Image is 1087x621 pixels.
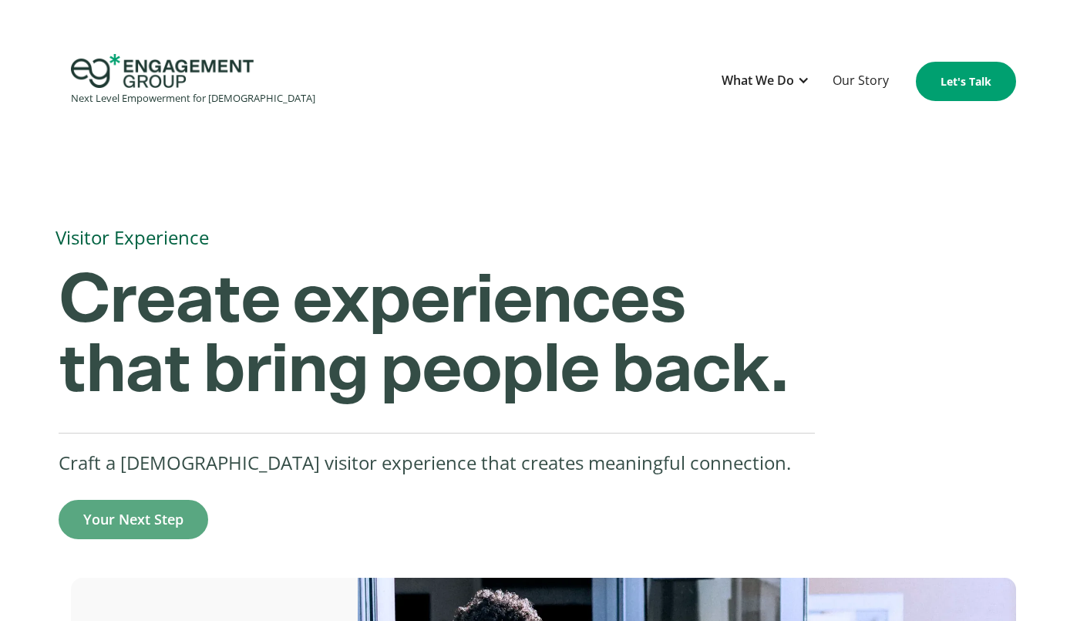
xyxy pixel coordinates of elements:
[825,62,897,100] a: Our Story
[714,62,817,100] div: What We Do
[59,266,789,405] strong: Create experiences that bring people back.
[916,62,1016,101] a: Let's Talk
[59,500,208,539] a: Your Next Step
[71,54,254,88] img: Engagement Group Logo Icon
[71,88,315,109] div: Next Level Empowerment for [DEMOGRAPHIC_DATA]
[71,54,315,109] a: home
[722,70,794,91] div: What We Do
[56,221,1001,255] h1: Visitor Experience
[59,449,815,477] p: Craft a [DEMOGRAPHIC_DATA] visitor experience that creates meaningful connection.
